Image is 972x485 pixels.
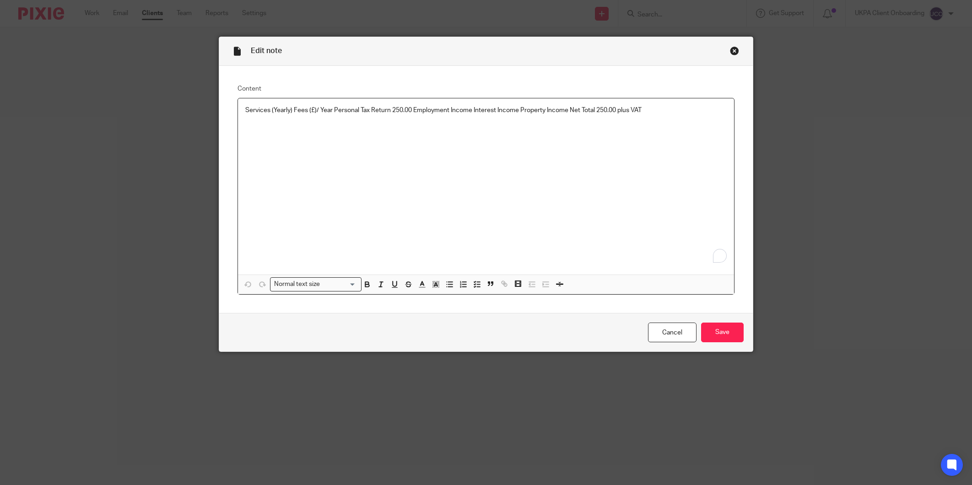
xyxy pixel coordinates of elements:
[730,46,739,55] div: Close this dialog window
[648,323,697,342] a: Cancel
[245,106,727,115] p: Services (Yearly) Fees (£)/ Year Personal Tax Return 250.00 Employment Income Interest Income Pro...
[251,47,282,54] span: Edit note
[238,84,734,93] label: Content
[238,98,734,275] div: To enrich screen reader interactions, please activate Accessibility in Grammarly extension settings
[323,280,356,289] input: Search for option
[270,277,362,291] div: Search for option
[272,280,322,289] span: Normal text size
[701,323,744,342] input: Save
